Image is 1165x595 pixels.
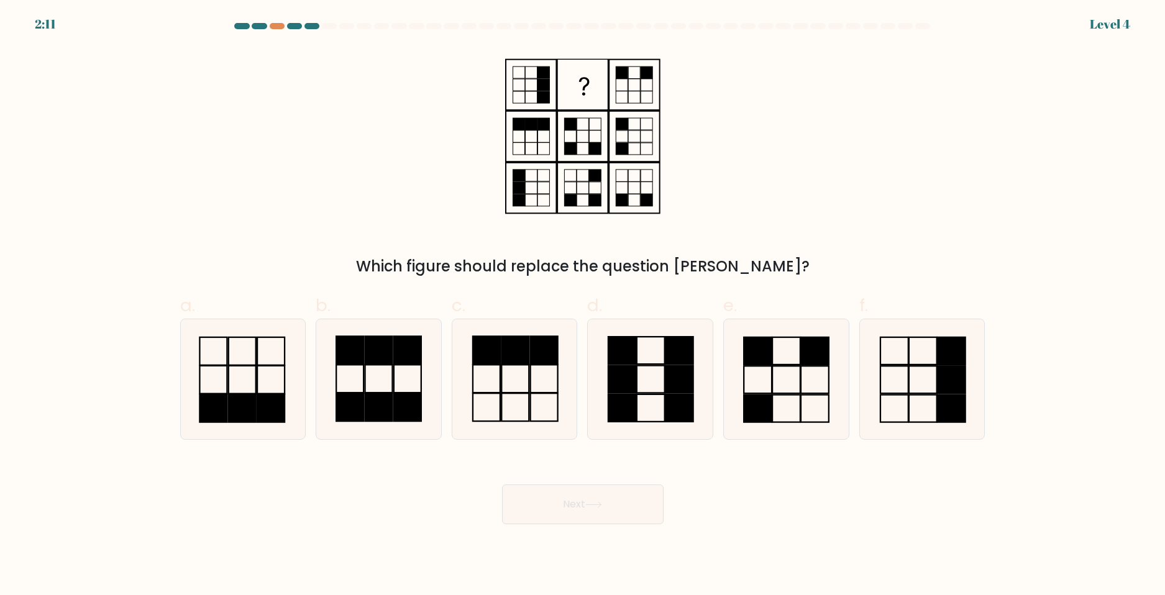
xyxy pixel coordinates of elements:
button: Next [502,484,664,524]
span: a. [180,293,195,317]
span: e. [723,293,737,317]
span: b. [316,293,331,317]
div: 2:11 [35,15,56,34]
div: Level 4 [1090,15,1130,34]
div: Which figure should replace the question [PERSON_NAME]? [188,255,978,278]
span: d. [587,293,602,317]
span: f. [859,293,868,317]
span: c. [452,293,465,317]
